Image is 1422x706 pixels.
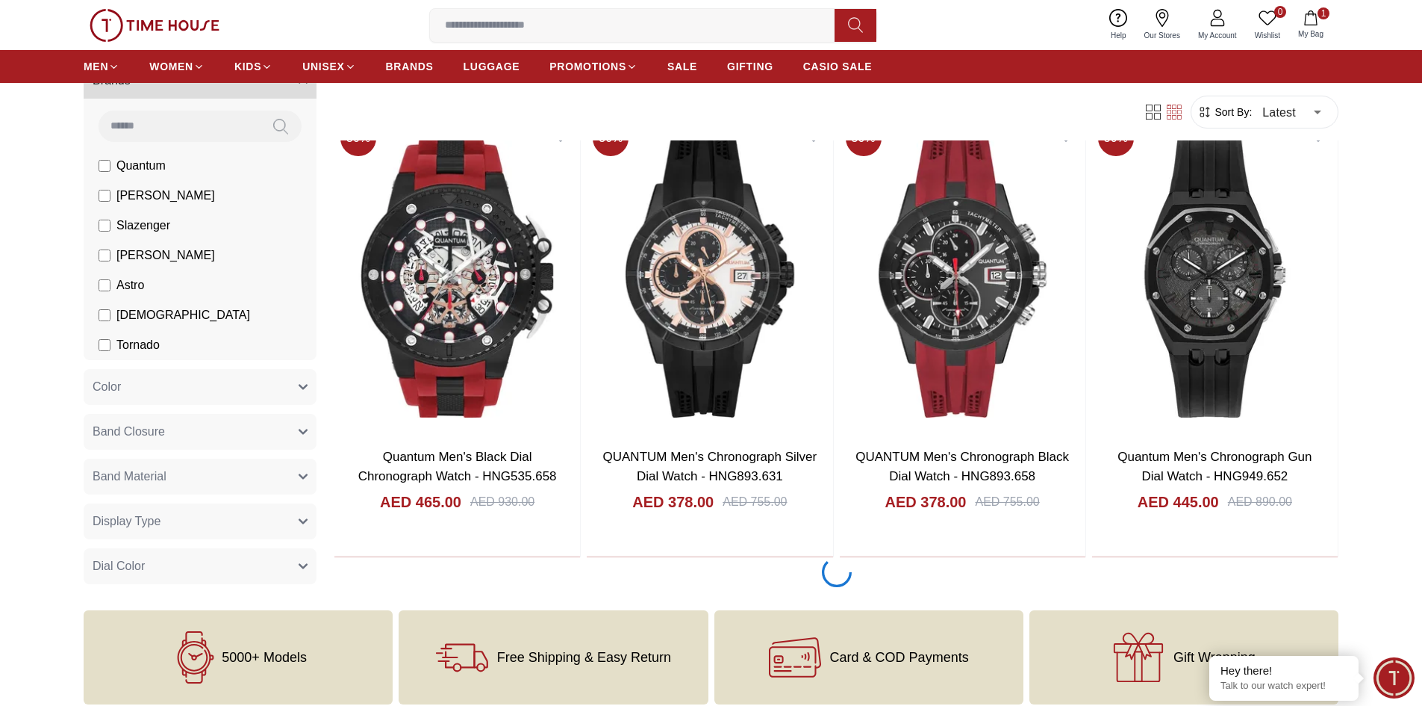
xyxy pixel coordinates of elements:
span: 0 [1274,6,1286,18]
a: Quantum Men's Chronograph Gun Dial Watch - HNG949.652 [1117,450,1312,483]
div: AED 755.00 [723,493,787,511]
span: Card & COD Payments [830,650,969,665]
div: AED 890.00 [1228,493,1292,511]
p: Talk to our watch expert! [1220,680,1347,693]
a: QUANTUM Men's Chronograph Silver Dial Watch - HNG893.631 [603,450,817,483]
div: AED 930.00 [470,493,534,511]
h4: AED 465.00 [380,492,461,513]
span: Gift Wrapping [1173,650,1256,665]
a: KIDS [234,53,272,80]
span: Dial Color [93,557,145,575]
a: GIFTING [727,53,773,80]
button: Band Closure [84,414,316,450]
span: 5000+ Models [222,650,307,665]
h4: AED 445.00 [1138,492,1219,513]
span: Display Type [93,513,160,530]
button: Sort By: [1197,105,1253,120]
span: BRANDS [386,59,434,74]
span: Wishlist [1249,30,1286,41]
span: CASIO SALE [803,59,873,74]
input: Quantum [99,160,110,172]
button: Band Material [84,459,316,495]
button: 1My Bag [1289,7,1332,43]
a: CASIO SALE [803,53,873,80]
input: Tornado [99,339,110,351]
img: QUANTUM Men's Chronograph Black Dial Watch - HNG893.658 [840,114,1085,436]
span: 1 [1317,7,1329,19]
span: LUGGAGE [464,59,520,74]
div: Hey there! [1220,663,1347,678]
span: Astro [116,276,144,294]
input: [PERSON_NAME] [99,190,110,202]
a: UNISEX [302,53,355,80]
img: ... [90,9,219,42]
a: SALE [667,53,697,80]
input: [DEMOGRAPHIC_DATA] [99,309,110,321]
a: Quantum Men's Black Dial Chronograph Watch - HNG535.658 [358,450,557,483]
a: PROMOTIONS [549,53,637,80]
input: Astro [99,279,110,291]
div: Latest [1252,91,1332,133]
a: BRANDS [386,53,434,80]
span: [PERSON_NAME] [116,247,215,264]
a: LUGGAGE [464,53,520,80]
span: MEN [84,59,108,74]
button: Dial Color [84,548,316,584]
span: Help [1105,30,1132,41]
a: 0Wishlist [1246,6,1289,44]
input: Slazenger [99,220,110,232]
span: Band Closure [93,423,165,441]
span: Free Shipping & Easy Return [497,650,671,665]
h4: AED 378.00 [632,492,714,513]
button: Color [84,369,316,405]
img: Quantum Men's Black Dial Chronograph Watch - HNG535.658 [334,114,580,436]
span: [DEMOGRAPHIC_DATA] [116,306,250,324]
span: [PERSON_NAME] [116,187,215,205]
span: My Account [1192,30,1243,41]
span: Tornado [116,336,160,354]
span: PROMOTIONS [549,59,626,74]
a: Our Stores [1135,6,1189,44]
span: Band Material [93,468,166,486]
img: Quantum Men's Chronograph Gun Dial Watch - HNG949.652 [1092,114,1338,436]
h4: AED 378.00 [885,492,967,513]
input: [PERSON_NAME] [99,250,110,261]
span: UNISEX [302,59,344,74]
div: Chat Widget [1373,657,1415,699]
span: WOMEN [149,59,193,74]
span: KIDS [234,59,261,74]
a: WOMEN [149,53,205,80]
div: AED 755.00 [975,493,1039,511]
button: Display Type [84,504,316,539]
a: Help [1102,6,1135,44]
span: Sort By: [1212,105,1253,120]
span: Color [93,378,121,396]
a: QUANTUM Men's Chronograph Black Dial Watch - HNG893.658 [855,450,1069,483]
span: SALE [667,59,697,74]
span: GIFTING [727,59,773,74]
img: QUANTUM Men's Chronograph Silver Dial Watch - HNG893.631 [587,114,832,436]
span: Slazenger [116,217,170,235]
span: My Bag [1292,28,1329,40]
a: MEN [84,53,119,80]
span: Our Stores [1138,30,1186,41]
span: Quantum [116,157,166,175]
